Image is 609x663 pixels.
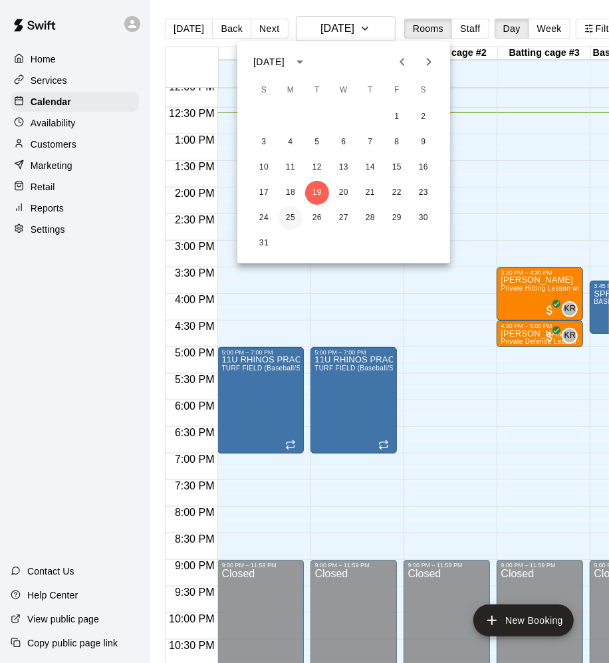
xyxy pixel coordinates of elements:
button: 31 [252,231,276,255]
button: 17 [252,181,276,205]
button: 28 [358,206,382,230]
button: 20 [332,181,356,205]
button: 16 [412,156,435,180]
button: Next month [416,49,442,75]
button: 25 [279,206,303,230]
button: 15 [385,156,409,180]
button: Previous month [389,49,416,75]
button: 11 [279,156,303,180]
span: Saturday [412,77,435,104]
button: 7 [358,130,382,154]
button: 4 [279,130,303,154]
div: [DATE] [253,55,285,69]
span: Friday [385,77,409,104]
button: 26 [305,206,329,230]
button: 5 [305,130,329,154]
button: 21 [358,181,382,205]
button: 8 [385,130,409,154]
button: 9 [412,130,435,154]
button: 12 [305,156,329,180]
button: 19 [305,181,329,205]
button: 3 [252,130,276,154]
button: 22 [385,181,409,205]
button: 1 [385,105,409,129]
span: Sunday [252,77,276,104]
span: Tuesday [305,77,329,104]
button: 27 [332,206,356,230]
span: Wednesday [332,77,356,104]
button: calendar view is open, switch to year view [289,51,311,73]
button: 23 [412,181,435,205]
button: 13 [332,156,356,180]
button: 29 [385,206,409,230]
button: 2 [412,105,435,129]
button: 30 [412,206,435,230]
button: 18 [279,181,303,205]
button: 14 [358,156,382,180]
button: 10 [252,156,276,180]
span: Monday [279,77,303,104]
button: 24 [252,206,276,230]
button: 6 [332,130,356,154]
span: Thursday [358,77,382,104]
